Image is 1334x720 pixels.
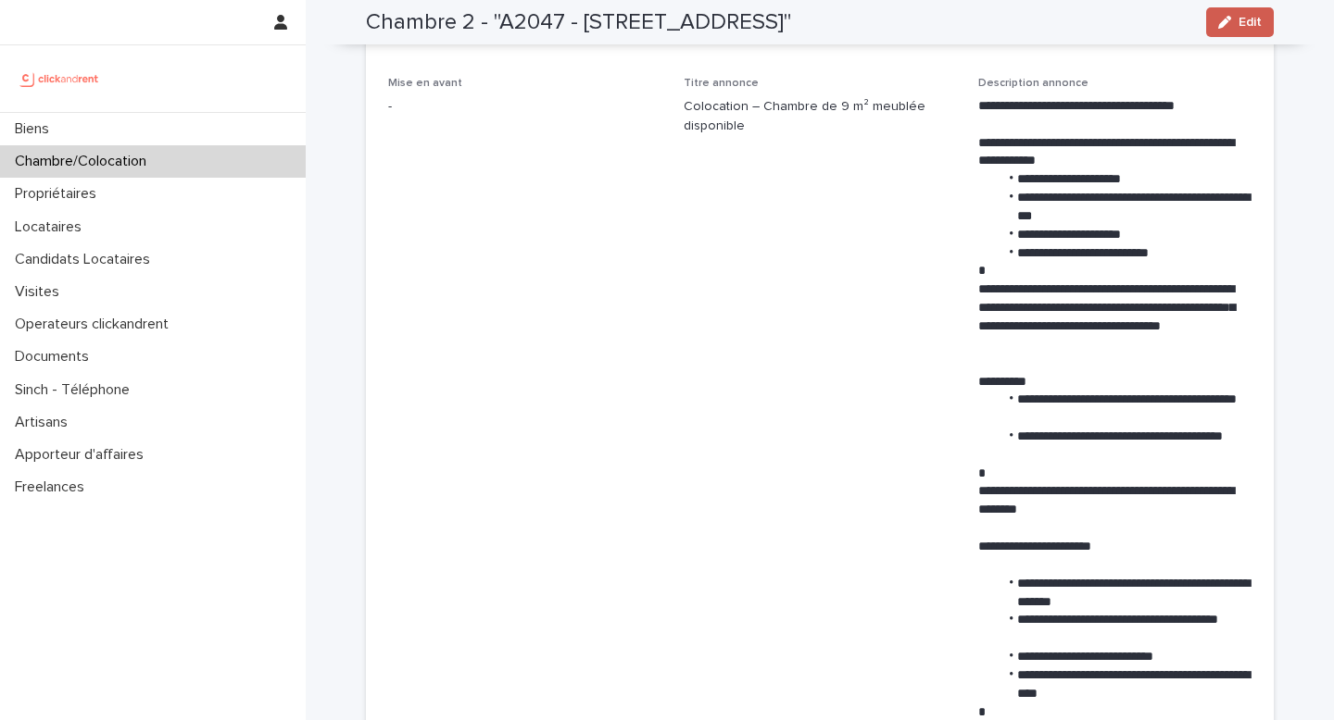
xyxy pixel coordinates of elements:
button: Edit [1206,7,1274,37]
h2: Chambre 2 - "A2047 - [STREET_ADDRESS]" [366,9,791,36]
p: Candidats Locataires [7,251,165,268]
span: Edit [1239,16,1262,29]
img: UCB0brd3T0yccxBKYDjQ [15,60,105,97]
span: Description annonce [978,78,1089,89]
p: Propriétaires [7,185,111,203]
p: Locataires [7,218,96,236]
p: - [388,97,661,117]
span: Mise en avant [388,78,462,89]
p: Freelances [7,478,99,496]
p: Artisans [7,414,82,431]
p: Chambre/Colocation [7,153,161,170]
p: Apporteur d'affaires [7,446,158,464]
p: Operateurs clickandrent [7,316,183,333]
p: Documents [7,348,104,366]
p: Biens [7,120,64,138]
p: Visites [7,283,74,301]
span: Titre annonce [684,78,759,89]
p: Sinch - Téléphone [7,381,145,399]
p: Colocation – Chambre de 9 m² meublée disponible [684,97,957,136]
